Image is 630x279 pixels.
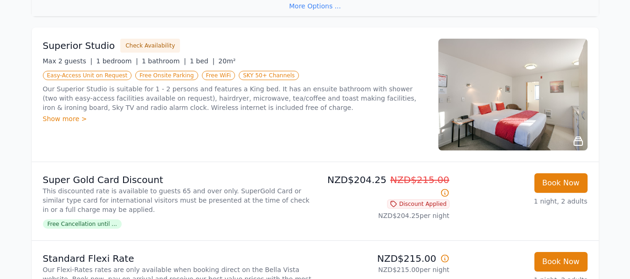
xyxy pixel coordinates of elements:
span: Discount Applied [387,199,450,209]
span: SKY 50+ Channels [239,71,299,80]
p: This discounted rate is available to guests 65 and over only. SuperGold Card or similar type card... [43,186,312,214]
span: Max 2 guests | [43,57,93,65]
span: 1 bedroom | [96,57,138,65]
p: NZD$204.25 per night [319,211,450,220]
span: Free WiFi [202,71,235,80]
button: Book Now [534,252,588,272]
span: Free Cancellation until ... [43,219,122,229]
p: Standard Flexi Rate [43,252,312,265]
span: NZD$215.00 [390,174,450,185]
span: 1 bed | [190,57,215,65]
p: NZD$215.00 [319,252,450,265]
button: Check Availability [120,39,180,53]
p: Super Gold Card Discount [43,173,312,186]
span: 1 bathroom | [142,57,186,65]
p: NZD$215.00 per night [319,265,450,274]
span: 20m² [218,57,235,65]
span: Easy-Access Unit on Request [43,71,132,80]
p: Our Superior Studio is suitable for 1 - 2 persons and features a King bed. It has an ensuite bath... [43,84,427,112]
p: NZD$204.25 [319,173,450,199]
p: 1 night, 2 adults [457,197,588,206]
h3: Superior Studio [43,39,115,52]
span: Free Onsite Parking [135,71,198,80]
button: Book Now [534,173,588,193]
div: Show more > [43,114,427,123]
